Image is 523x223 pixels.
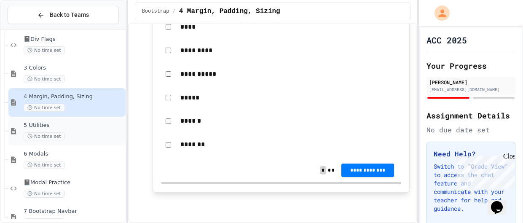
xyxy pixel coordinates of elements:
div: My Account [426,3,452,23]
span: 5 Utilities [24,122,124,129]
div: No due date set [426,125,515,135]
div: Chat with us now!Close [3,3,58,54]
div: [PERSON_NAME] [429,78,513,86]
p: Switch to "Grade View" to access the chat feature and communicate with your teacher for help and ... [434,162,508,213]
span: 📓Modal Practice [24,179,124,186]
span: 6 Modals [24,150,124,158]
h1: ACC 2025 [426,34,467,46]
span: No time set [24,46,65,54]
span: No time set [24,75,65,83]
span: Bootstrap [142,8,169,15]
span: 7 Bootstrap Navbar [24,208,124,215]
iframe: chat widget [453,153,515,188]
span: 📓Div Flags [24,36,124,43]
h3: Need Help? [434,149,508,159]
span: / [172,8,175,15]
h2: Assignment Details [426,110,515,121]
h2: Your Progress [426,60,515,72]
div: [EMAIL_ADDRESS][DOMAIN_NAME] [429,86,513,93]
span: 4 Margin, Padding, Sizing [24,93,124,100]
span: 3 Colors [24,64,124,72]
span: 4 Margin, Padding, Sizing [179,6,280,16]
span: No time set [24,190,65,198]
span: No time set [24,104,65,112]
button: Back to Teams [8,6,119,24]
iframe: chat widget [488,189,515,215]
span: No time set [24,132,65,140]
span: No time set [24,161,65,169]
span: Back to Teams [50,11,89,19]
